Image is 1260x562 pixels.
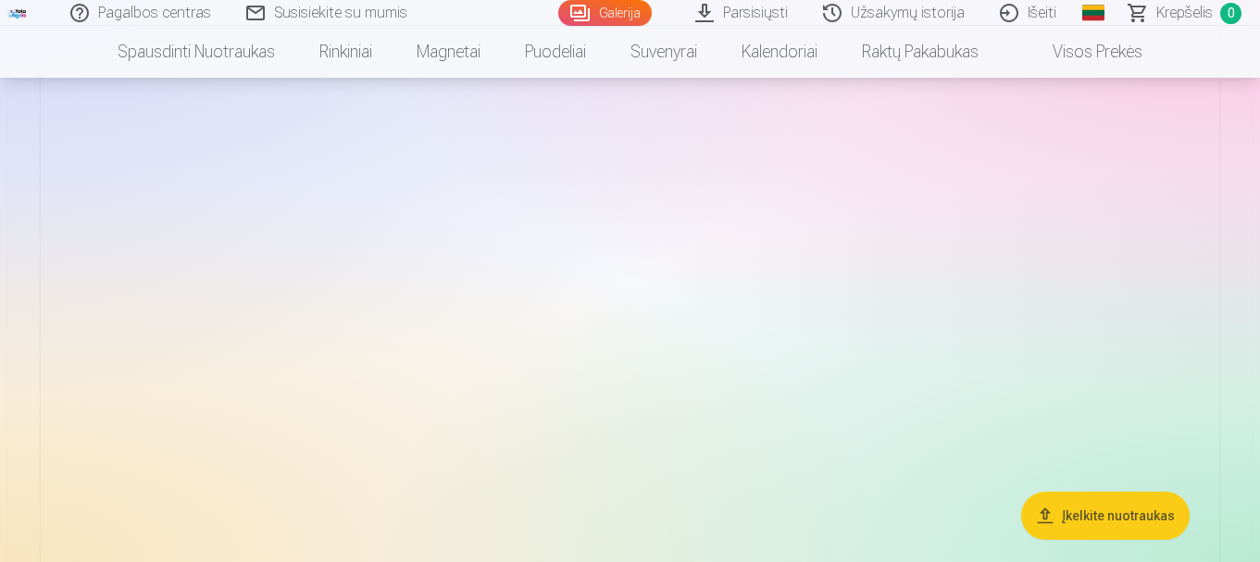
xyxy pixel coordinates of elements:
[840,26,1001,78] a: Raktų pakabukas
[503,26,608,78] a: Puodeliai
[394,26,503,78] a: Magnetai
[1001,26,1165,78] a: Visos prekės
[297,26,394,78] a: Rinkiniai
[719,26,840,78] a: Kalendoriai
[7,7,28,19] img: /fa2
[95,26,297,78] a: Spausdinti nuotraukas
[1156,2,1213,24] span: Krepšelis
[1021,492,1190,540] button: Įkelkite nuotraukas
[608,26,719,78] a: Suvenyrai
[1220,3,1241,24] span: 0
